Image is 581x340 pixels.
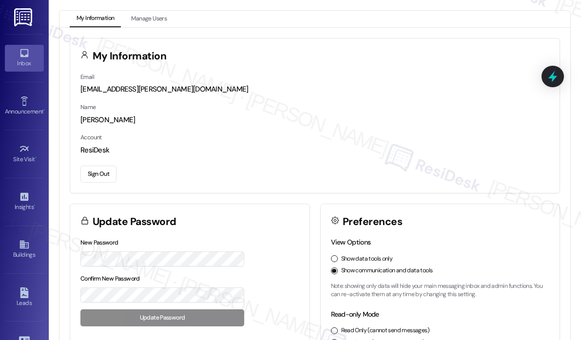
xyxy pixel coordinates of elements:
[80,73,94,81] label: Email
[80,145,549,155] div: ResiDesk
[5,141,44,167] a: Site Visit •
[343,217,402,227] h3: Preferences
[34,202,35,209] span: •
[341,266,433,275] label: Show communication and data tools
[5,45,44,71] a: Inbox
[341,255,393,264] label: Show data tools only
[80,275,140,283] label: Confirm New Password
[80,133,102,141] label: Account
[5,189,44,215] a: Insights •
[341,326,429,335] label: Read Only (cannot send messages)
[124,11,174,27] button: Manage Users
[331,282,550,299] p: Note: showing only data will hide your main messaging inbox and admin functions. You can re-activ...
[5,284,44,311] a: Leads
[5,236,44,263] a: Buildings
[331,310,379,319] label: Read-only Mode
[70,11,121,27] button: My Information
[80,84,549,94] div: [EMAIL_ADDRESS][PERSON_NAME][DOMAIN_NAME]
[14,8,34,26] img: ResiDesk Logo
[93,51,167,61] h3: My Information
[93,217,176,227] h3: Update Password
[80,239,118,246] label: New Password
[35,154,37,161] span: •
[43,107,45,113] span: •
[80,166,116,183] button: Sign Out
[80,103,96,111] label: Name
[331,238,371,246] label: View Options
[80,115,549,125] div: [PERSON_NAME]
